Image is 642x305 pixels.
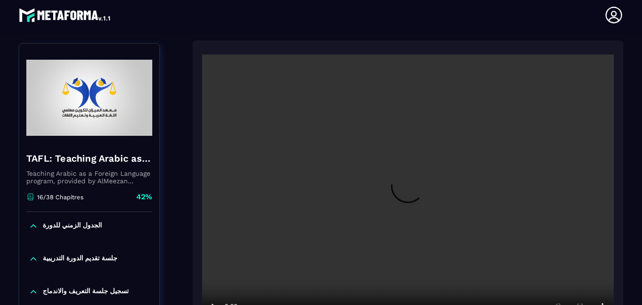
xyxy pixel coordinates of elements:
[43,287,129,297] p: تسجيل جلسة التعريف والاندماج
[26,51,152,145] img: banner
[43,221,102,231] p: الجدول الزمني للدورة
[19,6,112,24] img: logo
[43,254,117,264] p: جلسة تقديم الدورة التدريبية
[26,170,152,185] p: Teaching Arabic as a Foreign Language program, provided by AlMeezan Academy in the [GEOGRAPHIC_DATA]
[37,194,84,201] p: 16/38 Chapitres
[26,152,152,165] h4: TAFL: Teaching Arabic as a Foreign Language program - June
[136,192,152,202] p: 42%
